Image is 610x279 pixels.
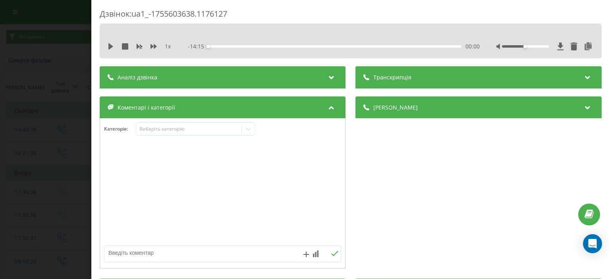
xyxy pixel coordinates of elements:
[118,104,175,112] span: Коментарі і категорії
[100,8,602,24] div: Дзвінок : ua1_-1755603638.1176127
[118,73,157,81] span: Аналіз дзвінка
[165,42,171,50] span: 1 x
[188,42,208,50] span: - 14:15
[104,126,136,132] h4: Категорія :
[523,45,527,48] div: Accessibility label
[583,234,602,253] div: Open Intercom Messenger
[207,45,210,48] div: Accessibility label
[374,73,412,81] span: Транскрипція
[465,42,480,50] span: 00:00
[139,126,239,132] div: Виберіть категорію
[374,104,418,112] span: [PERSON_NAME]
